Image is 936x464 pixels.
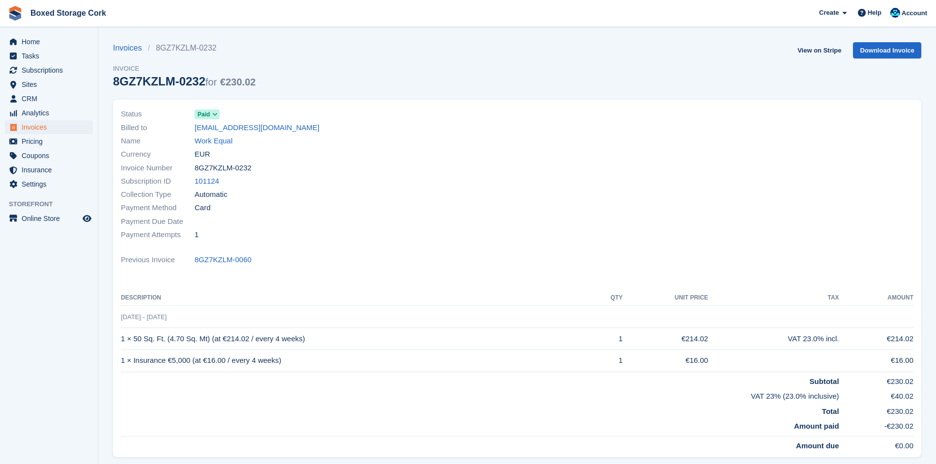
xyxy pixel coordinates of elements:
td: €214.02 [623,328,708,350]
a: 101124 [195,176,219,187]
a: menu [5,106,93,120]
a: Boxed Storage Cork [27,5,110,21]
a: menu [5,135,93,148]
span: Automatic [195,189,227,200]
td: €16.00 [839,350,913,372]
a: View on Stripe [794,42,845,58]
span: Insurance [22,163,81,177]
span: Account [902,8,927,18]
td: €40.02 [839,387,913,402]
th: Amount [839,290,913,306]
span: Billed to [121,122,195,134]
span: Home [22,35,81,49]
td: €16.00 [623,350,708,372]
a: Paid [195,109,220,120]
a: Work Equal [195,136,232,147]
th: QTY [592,290,623,306]
a: menu [5,49,93,63]
td: €230.02 [839,372,913,387]
a: menu [5,63,93,77]
img: stora-icon-8386f47178a22dfd0bd8f6a31ec36ba5ce8667c1dd55bd0f319d3a0aa187defe.svg [8,6,23,21]
td: 1 [592,350,623,372]
td: €0.00 [839,436,913,451]
span: Status [121,109,195,120]
a: menu [5,163,93,177]
strong: Total [822,407,839,415]
span: Payment Attempts [121,229,195,241]
td: €230.02 [839,402,913,417]
span: Create [819,8,839,18]
span: Currency [121,149,195,160]
span: 8GZ7KZLM-0232 [195,163,252,174]
span: Online Store [22,212,81,225]
strong: Subtotal [810,377,839,385]
nav: breadcrumbs [113,42,255,54]
span: 1 [195,229,199,241]
a: menu [5,120,93,134]
span: Previous Invoice [121,254,195,266]
a: menu [5,78,93,91]
a: menu [5,35,93,49]
a: menu [5,212,93,225]
span: Sites [22,78,81,91]
td: €214.02 [839,328,913,350]
span: Settings [22,177,81,191]
div: 8GZ7KZLM-0232 [113,75,255,88]
img: Vincent [890,8,900,18]
span: CRM [22,92,81,106]
span: Payment Due Date [121,216,195,227]
th: Description [121,290,592,306]
a: Download Invoice [853,42,921,58]
td: 1 × Insurance €5,000 (at €16.00 / every 4 weeks) [121,350,592,372]
td: -€230.02 [839,417,913,436]
span: Invoice Number [121,163,195,174]
a: menu [5,92,93,106]
span: Subscription ID [121,176,195,187]
span: EUR [195,149,210,160]
th: Unit Price [623,290,708,306]
span: Tasks [22,49,81,63]
a: 8GZ7KZLM-0060 [195,254,252,266]
td: 1 [592,328,623,350]
span: Card [195,202,211,214]
div: VAT 23.0% incl. [708,333,839,345]
a: Preview store [81,213,93,224]
span: Pricing [22,135,81,148]
a: Invoices [113,42,148,54]
span: for [205,77,217,87]
span: Name [121,136,195,147]
span: Paid [198,110,210,119]
span: Subscriptions [22,63,81,77]
span: Analytics [22,106,81,120]
td: 1 × 50 Sq. Ft. (4.70 Sq. Mt) (at €214.02 / every 4 weeks) [121,328,592,350]
span: Invoices [22,120,81,134]
span: Invoice [113,64,255,74]
a: menu [5,149,93,163]
span: Payment Method [121,202,195,214]
span: [DATE] - [DATE] [121,313,167,321]
span: Collection Type [121,189,195,200]
span: Help [868,8,881,18]
strong: Amount due [796,441,839,450]
strong: Amount paid [794,422,839,430]
a: [EMAIL_ADDRESS][DOMAIN_NAME] [195,122,319,134]
span: Storefront [9,199,98,209]
a: menu [5,177,93,191]
th: Tax [708,290,839,306]
span: €230.02 [220,77,255,87]
td: VAT 23% (23.0% inclusive) [121,387,839,402]
span: Coupons [22,149,81,163]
